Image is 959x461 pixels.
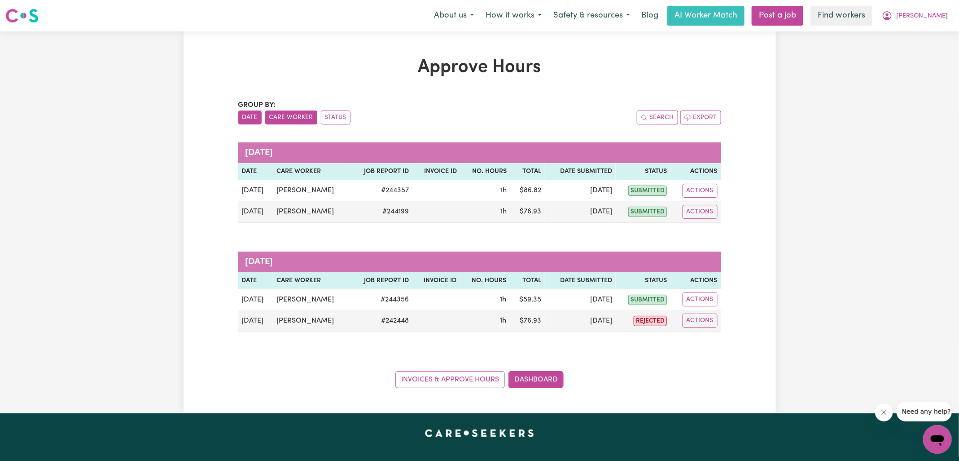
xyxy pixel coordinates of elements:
[273,201,350,223] td: [PERSON_NAME]
[510,180,545,201] td: $ 86.82
[500,317,507,324] span: 1 hour
[238,201,273,223] td: [DATE]
[680,111,721,124] button: Export
[545,180,616,201] td: [DATE]
[683,314,718,328] button: Actions
[238,272,273,289] th: Date
[350,163,413,180] th: Job Report ID
[510,272,545,289] th: Total
[425,430,534,437] a: Careseekers home page
[634,316,667,326] span: rejected
[637,111,678,124] button: Search
[273,180,350,201] td: [PERSON_NAME]
[460,163,510,180] th: No. Hours
[896,11,948,21] span: [PERSON_NAME]
[238,289,273,310] td: [DATE]
[545,201,616,223] td: [DATE]
[628,295,667,305] span: submitted
[265,111,317,124] button: sort invoices by care worker
[238,142,721,163] caption: [DATE]
[683,184,718,198] button: Actions
[428,6,480,25] button: About us
[350,310,412,332] td: # 242448
[500,187,507,194] span: 1 hour
[545,289,616,310] td: [DATE]
[510,289,545,310] td: $ 59.35
[238,310,273,332] td: [DATE]
[480,6,547,25] button: How it works
[752,6,803,26] a: Post a job
[5,5,39,26] a: Careseekers logo
[616,163,670,180] th: Status
[508,371,564,388] a: Dashboard
[683,205,718,219] button: Actions
[616,272,670,289] th: Status
[412,272,460,289] th: Invoice ID
[273,310,350,332] td: [PERSON_NAME]
[238,102,276,109] span: Group by:
[897,402,952,421] iframe: Message from company
[683,293,718,306] button: Actions
[238,252,721,272] caption: [DATE]
[810,6,872,26] a: Find workers
[395,371,505,388] a: Invoices & Approve Hours
[547,6,636,25] button: Safety & resources
[460,272,510,289] th: No. Hours
[510,310,545,332] td: $ 76.93
[350,272,412,289] th: Job Report ID
[545,272,616,289] th: Date Submitted
[545,163,616,180] th: Date Submitted
[350,289,412,310] td: # 244356
[238,180,273,201] td: [DATE]
[273,272,350,289] th: Care worker
[5,8,39,24] img: Careseekers logo
[510,163,545,180] th: Total
[238,163,273,180] th: Date
[545,310,616,332] td: [DATE]
[238,111,262,124] button: sort invoices by date
[350,201,413,223] td: # 244199
[350,180,413,201] td: # 244357
[876,6,954,25] button: My Account
[670,163,721,180] th: Actions
[412,163,460,180] th: Invoice ID
[636,6,664,26] a: Blog
[875,403,893,421] iframe: Close message
[628,207,667,217] span: submitted
[321,111,350,124] button: sort invoices by paid status
[273,163,350,180] th: Care worker
[923,425,952,454] iframe: Button to launch messaging window
[500,296,507,303] span: 1 hour
[273,289,350,310] td: [PERSON_NAME]
[628,186,667,196] span: submitted
[670,272,721,289] th: Actions
[238,57,721,78] h1: Approve Hours
[510,201,545,223] td: $ 76.93
[500,208,507,215] span: 1 hour
[667,6,744,26] a: AI Worker Match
